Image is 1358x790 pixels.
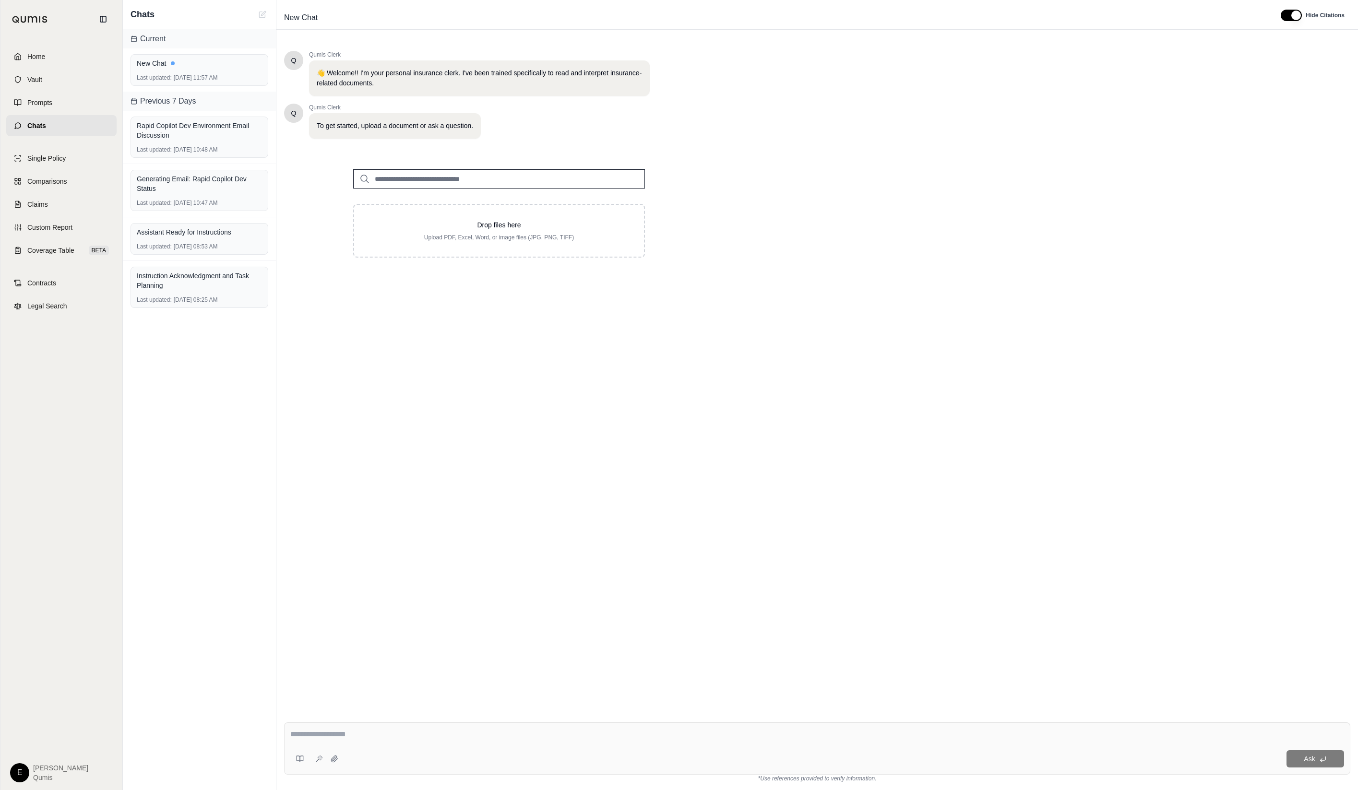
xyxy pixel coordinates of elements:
span: Claims [27,200,48,209]
span: Comparisons [27,177,67,186]
a: Prompts [6,92,117,113]
span: Hide Citations [1306,12,1345,19]
div: [DATE] 11:57 AM [137,74,262,82]
span: Chats [131,8,155,21]
span: [PERSON_NAME] [33,763,88,773]
a: Custom Report [6,217,117,238]
p: To get started, upload a document or ask a question. [317,121,473,131]
a: Chats [6,115,117,136]
div: [DATE] 08:53 AM [137,243,262,250]
div: [DATE] 08:25 AM [137,296,262,304]
button: Ask [1287,750,1344,767]
span: New Chat [280,10,322,25]
span: Contracts [27,278,56,288]
a: Vault [6,69,117,90]
span: Chats [27,121,46,130]
span: Last updated: [137,74,172,82]
span: Single Policy [27,153,66,163]
a: Legal Search [6,295,117,317]
div: Rapid Copilot Dev Environment Email Discussion [137,121,262,140]
span: Last updated: [137,199,172,207]
span: Qumis Clerk [309,104,481,111]
a: Contracts [6,272,117,294]
p: Drop files here [369,220,629,230]
a: Coverage TableBETA [6,240,117,261]
div: [DATE] 10:47 AM [137,199,262,207]
button: New Chat [257,9,268,20]
a: Single Policy [6,148,117,169]
div: Instruction Acknowledgment and Task Planning [137,271,262,290]
span: Hello [291,56,297,65]
span: Ask [1304,755,1315,763]
span: BETA [89,246,109,255]
span: Last updated: [137,146,172,153]
p: 👋 Welcome!! I'm your personal insurance clerk. I've been trained specifically to read and interpr... [317,68,642,88]
span: Prompts [27,98,52,107]
div: E [10,763,29,782]
div: Assistant Ready for Instructions [137,227,262,237]
img: Qumis Logo [12,16,48,23]
span: Legal Search [27,301,67,311]
span: Coverage Table [27,246,74,255]
span: Home [27,52,45,61]
div: [DATE] 10:48 AM [137,146,262,153]
button: Collapse sidebar [95,12,111,27]
span: Hello [291,108,297,118]
div: Generating Email: Rapid Copilot Dev Status [137,174,262,193]
div: Edit Title [280,10,1269,25]
div: New Chat [137,59,262,68]
span: Vault [27,75,42,84]
span: Custom Report [27,223,72,232]
span: Qumis [33,773,88,782]
span: Last updated: [137,296,172,304]
a: Claims [6,194,117,215]
div: *Use references provided to verify information. [284,775,1350,782]
div: Current [123,29,276,48]
p: Upload PDF, Excel, Word, or image files (JPG, PNG, TIFF) [369,234,629,241]
a: Home [6,46,117,67]
span: Qumis Clerk [309,51,650,59]
div: Previous 7 Days [123,92,276,111]
span: Last updated: [137,243,172,250]
a: Comparisons [6,171,117,192]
